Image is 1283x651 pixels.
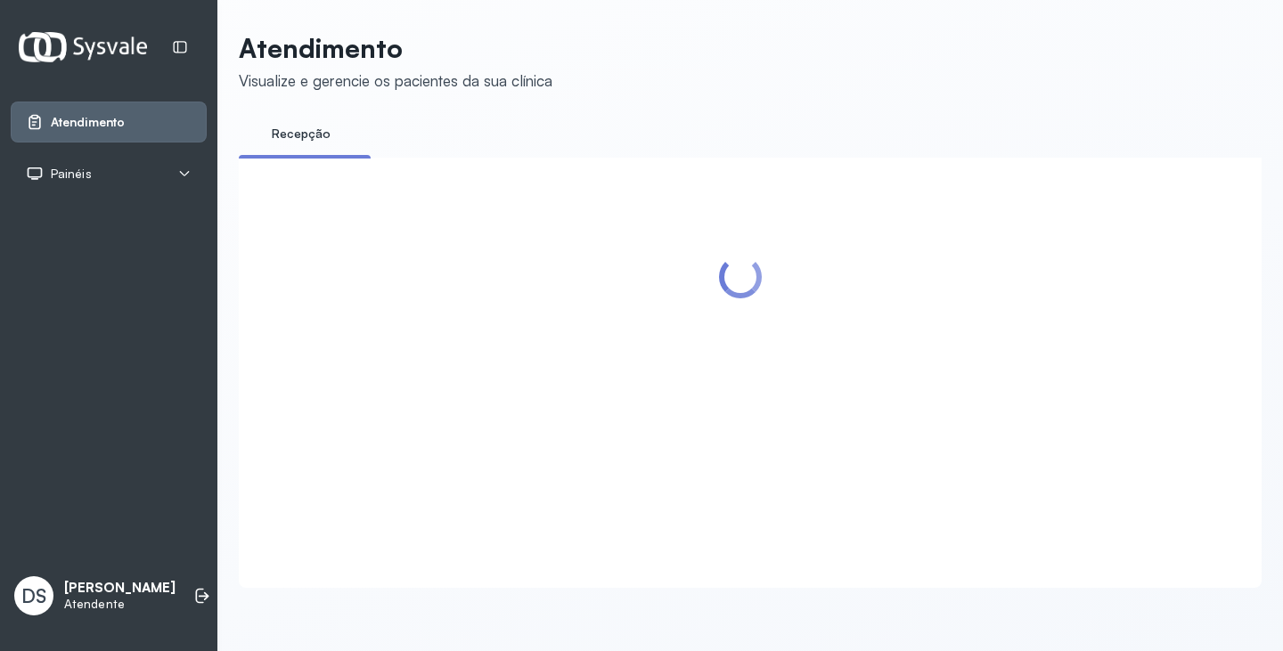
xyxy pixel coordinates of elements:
a: Recepção [239,119,364,149]
img: Logotipo do estabelecimento [19,32,147,61]
p: [PERSON_NAME] [64,580,176,597]
p: Atendente [64,597,176,612]
p: Atendimento [239,32,552,64]
div: Visualize e gerencie os pacientes da sua clínica [239,71,552,90]
a: Atendimento [26,113,192,131]
span: Atendimento [51,115,125,130]
span: Painéis [51,167,92,182]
